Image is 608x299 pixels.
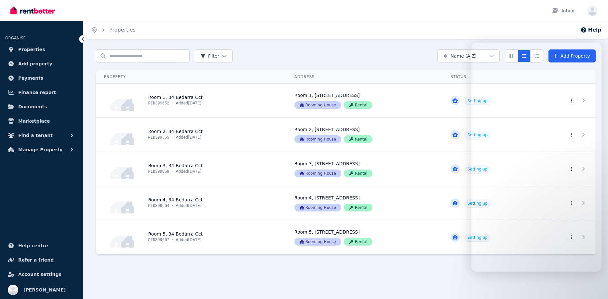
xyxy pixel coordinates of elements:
[443,84,535,117] a: View details for Room 1, 34 Bedarra Cct
[287,70,443,84] th: Address
[5,100,78,113] a: Documents
[287,152,443,186] a: View details for Room 3, 34 Bedarra Cct
[443,186,535,220] a: View details for Room 4, 34 Bedarra Cct
[551,7,574,14] div: Inbox
[287,84,443,117] a: View details for Room 1, 34 Bedarra Cct
[18,46,45,53] span: Properties
[287,118,443,152] a: View details for Room 2, 34 Bedarra Cct
[96,118,287,152] a: View details for Room 2, 34 Bedarra Cct
[18,60,52,68] span: Add property
[5,57,78,70] a: Add property
[195,49,233,62] button: Filter
[18,88,56,96] span: Finance report
[443,152,535,186] a: View details for Room 3, 34 Bedarra Cct
[109,27,136,33] a: Properties
[96,152,287,186] a: View details for Room 3, 34 Bedarra Cct
[96,70,287,84] th: Property
[200,53,220,59] span: Filter
[18,146,62,154] span: Manage Property
[23,286,66,294] span: [PERSON_NAME]
[10,6,55,15] img: RentBetter
[586,277,601,292] iframe: Intercom live chat
[443,70,535,84] th: Status
[18,103,47,111] span: Documents
[5,253,78,266] a: Refer a friend
[5,268,78,281] a: Account settings
[18,117,50,125] span: Marketplace
[437,49,500,62] button: Name (A-Z)
[5,115,78,128] a: Marketplace
[18,242,48,250] span: Help centre
[451,53,477,59] span: Name (A-Z)
[96,84,287,117] a: View details for Room 1, 34 Bedarra Cct
[471,43,601,272] iframe: Intercom live chat
[18,270,61,278] span: Account settings
[5,143,78,156] button: Manage Property
[287,220,443,254] a: View details for Room 5, 34 Bedarra Cct
[443,118,535,152] a: View details for Room 2, 34 Bedarra Cct
[5,72,78,85] a: Payments
[5,129,78,142] button: Find a tenant
[5,239,78,252] a: Help centre
[287,186,443,220] a: View details for Room 4, 34 Bedarra Cct
[18,256,54,264] span: Refer a friend
[5,43,78,56] a: Properties
[83,21,143,39] nav: Breadcrumb
[96,186,287,220] a: View details for Room 4, 34 Bedarra Cct
[18,131,53,139] span: Find a tenant
[5,36,26,40] span: ORGANISE
[443,220,535,254] a: View details for Room 5, 34 Bedarra Cct
[580,26,601,34] button: Help
[18,74,43,82] span: Payments
[96,220,287,254] a: View details for Room 5, 34 Bedarra Cct
[5,86,78,99] a: Finance report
